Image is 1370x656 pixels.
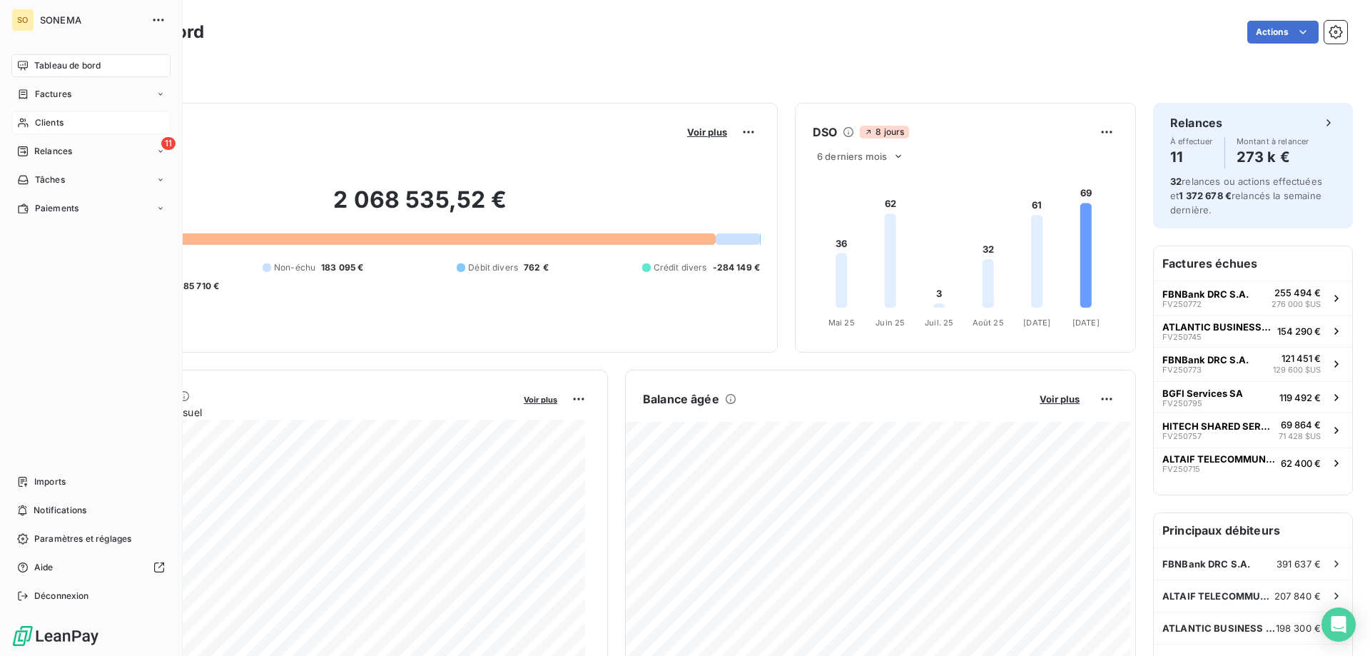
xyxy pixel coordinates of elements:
[35,173,65,186] span: Tâches
[1162,558,1250,570] span: FBNBank DRC S.A.
[1154,448,1352,479] button: ALTAIF TELECOMMUNICATIONFV25071562 400 €
[1154,316,1352,347] button: ATLANTIC BUSINESS INTERNATIONALFV250745154 290 €
[35,202,78,215] span: Paiements
[34,590,89,602] span: Déconnexion
[1162,622,1276,634] span: ATLANTIC BUSINESS INTERNATIONAL
[860,126,908,138] span: 8 jours
[1281,419,1321,430] span: 69 864 €
[1277,326,1321,337] span: 154 290 €
[1154,246,1352,281] h6: Factures échues
[40,14,143,26] span: SONEMA
[1281,458,1321,469] span: 62 400 €
[683,126,731,138] button: Voir plus
[1162,365,1202,374] span: FV250773
[1277,558,1321,570] span: 391 637 €
[1179,190,1232,201] span: 1 372 678 €
[1162,354,1249,365] span: FBNBank DRC S.A.
[1154,413,1352,448] button: HITECH SHARED SERVICES LIMITEDFV25075769 864 €71 428 $US
[1035,393,1084,405] button: Voir plus
[274,261,315,274] span: Non-échu
[1170,146,1213,168] h4: 11
[813,123,837,141] h6: DSO
[713,261,761,274] span: -284 149 €
[1162,432,1202,440] span: FV250757
[161,137,176,150] span: 11
[1274,287,1321,298] span: 255 494 €
[1170,176,1322,216] span: relances ou actions effectuées et relancés la semaine dernière.
[1154,381,1352,413] button: BGFI Services SAFV250795119 492 €
[179,280,219,293] span: -85 710 €
[1023,318,1050,328] tspan: [DATE]
[524,395,557,405] span: Voir plus
[876,318,905,328] tspan: Juin 25
[973,318,1004,328] tspan: Août 25
[468,261,518,274] span: Débit divers
[1279,392,1321,403] span: 119 492 €
[321,261,363,274] span: 183 095 €
[643,390,719,408] h6: Balance âgée
[1170,114,1222,131] h6: Relances
[1154,513,1352,547] h6: Principaux débiteurs
[654,261,707,274] span: Crédit divers
[11,625,100,647] img: Logo LeanPay
[1273,364,1321,376] span: 129 600 $US
[81,186,760,228] h2: 2 068 535,52 €
[1170,176,1182,187] span: 32
[817,151,887,162] span: 6 derniers mois
[1162,590,1274,602] span: ALTAIF TELECOMMUNICATION
[1321,607,1356,642] div: Open Intercom Messenger
[34,561,54,574] span: Aide
[524,261,549,274] span: 762 €
[1072,318,1100,328] tspan: [DATE]
[1162,453,1275,465] span: ALTAIF TELECOMMUNICATION
[925,318,953,328] tspan: Juil. 25
[34,145,72,158] span: Relances
[519,393,562,405] button: Voir plus
[1274,590,1321,602] span: 207 840 €
[1162,399,1202,408] span: FV250795
[1154,347,1352,382] button: FBNBank DRC S.A.FV250773121 451 €129 600 $US
[1282,353,1321,364] span: 121 451 €
[1276,622,1321,634] span: 198 300 €
[11,556,171,579] a: Aide
[1279,430,1321,443] span: 71 428 $US
[828,318,855,328] tspan: Mai 25
[1272,298,1321,311] span: 276 000 $US
[1162,333,1202,341] span: FV250745
[1170,137,1213,146] span: À effectuer
[35,116,64,129] span: Clients
[687,126,727,138] span: Voir plus
[81,405,514,420] span: Chiffre d'affaires mensuel
[1237,146,1309,168] h4: 273 k €
[34,475,66,488] span: Imports
[1247,21,1319,44] button: Actions
[34,59,101,72] span: Tableau de bord
[1162,288,1249,300] span: FBNBank DRC S.A.
[1237,137,1309,146] span: Montant à relancer
[1162,300,1202,308] span: FV250772
[1154,281,1352,316] button: FBNBank DRC S.A.FV250772255 494 €276 000 $US
[1162,321,1272,333] span: ATLANTIC BUSINESS INTERNATIONAL
[34,533,131,545] span: Paramètres et réglages
[11,9,34,31] div: SO
[1162,465,1200,473] span: FV250715
[1040,393,1080,405] span: Voir plus
[1162,388,1243,399] span: BGFI Services SA
[35,88,71,101] span: Factures
[1162,420,1273,432] span: HITECH SHARED SERVICES LIMITED
[34,504,86,517] span: Notifications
